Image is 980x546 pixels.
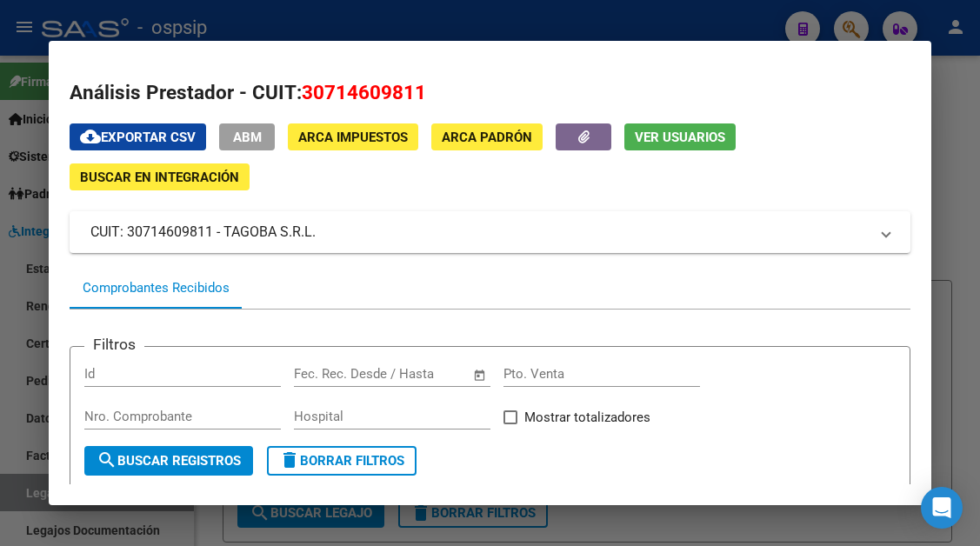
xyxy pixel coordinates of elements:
[84,333,144,356] h3: Filtros
[524,407,650,428] span: Mostrar totalizadores
[294,366,364,382] input: Fecha inicio
[380,366,464,382] input: Fecha fin
[921,487,963,529] div: Open Intercom Messenger
[83,278,230,298] div: Comprobantes Recibidos
[470,365,490,385] button: Open calendar
[288,123,418,150] button: ARCA Impuestos
[635,130,725,145] span: Ver Usuarios
[279,453,404,469] span: Borrar Filtros
[267,446,417,476] button: Borrar Filtros
[431,123,543,150] button: ARCA Padrón
[84,446,253,476] button: Buscar Registros
[80,170,239,185] span: Buscar en Integración
[70,78,910,108] h2: Análisis Prestador - CUIT:
[70,123,206,150] button: Exportar CSV
[298,130,408,145] span: ARCA Impuestos
[97,449,117,470] mat-icon: search
[80,126,101,147] mat-icon: cloud_download
[90,222,868,243] mat-panel-title: CUIT: 30714609811 - TAGOBA S.R.L.
[442,130,532,145] span: ARCA Padrón
[302,81,426,103] span: 30714609811
[80,130,196,145] span: Exportar CSV
[70,163,250,190] button: Buscar en Integración
[624,123,736,150] button: Ver Usuarios
[233,130,262,145] span: ABM
[279,449,300,470] mat-icon: delete
[97,453,241,469] span: Buscar Registros
[70,211,910,253] mat-expansion-panel-header: CUIT: 30714609811 - TAGOBA S.R.L.
[219,123,275,150] button: ABM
